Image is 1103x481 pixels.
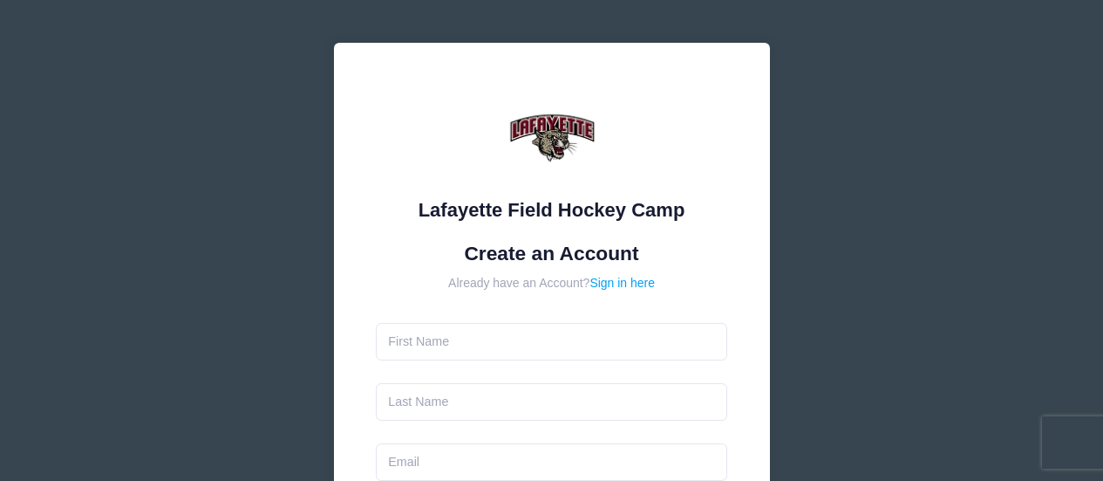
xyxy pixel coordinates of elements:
div: Already have an Account? [376,274,727,292]
input: Email [376,443,727,481]
img: Lafayette Field Hockey Camp [500,86,604,190]
input: Last Name [376,383,727,421]
a: Sign in here [589,276,655,290]
input: First Name [376,323,727,361]
div: Lafayette Field Hockey Camp [376,196,727,224]
h1: Create an Account [376,242,727,265]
